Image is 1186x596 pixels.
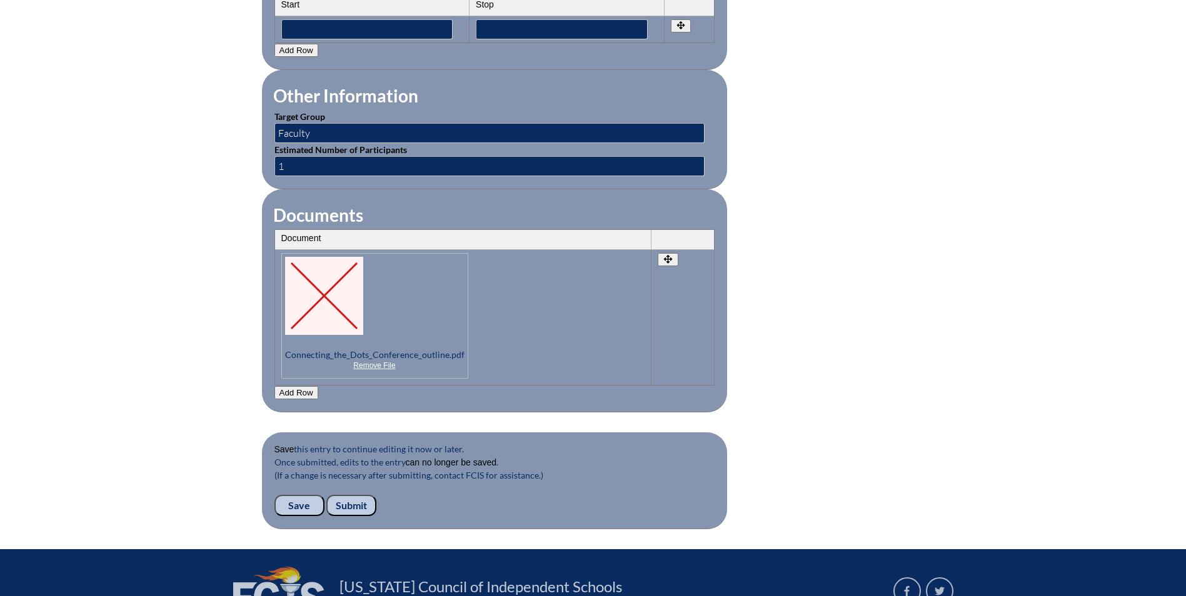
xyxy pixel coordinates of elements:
button: Add Row [274,386,318,399]
input: Submit [326,495,376,516]
input: Save [274,495,324,516]
legend: Other Information [272,85,420,106]
a: Remove File [285,361,465,370]
button: Add Row [274,44,318,57]
th: Document [275,230,652,250]
legend: Documents [272,204,364,226]
b: can no longer be saved [406,457,497,467]
img: Connecting_the_Dots_Conference_outline.pdf [285,257,363,335]
p: Connecting_the_Dots_Conference_outline.pdf [281,253,468,379]
b: Save [274,444,294,454]
label: Estimated Number of Participants [274,144,407,155]
label: Target Group [274,111,325,122]
p: Once submitted, edits to the entry . (If a change is necessary after submitting, contact FCIS for... [274,455,715,495]
p: this entry to continue editing it now or later. [274,442,715,455]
